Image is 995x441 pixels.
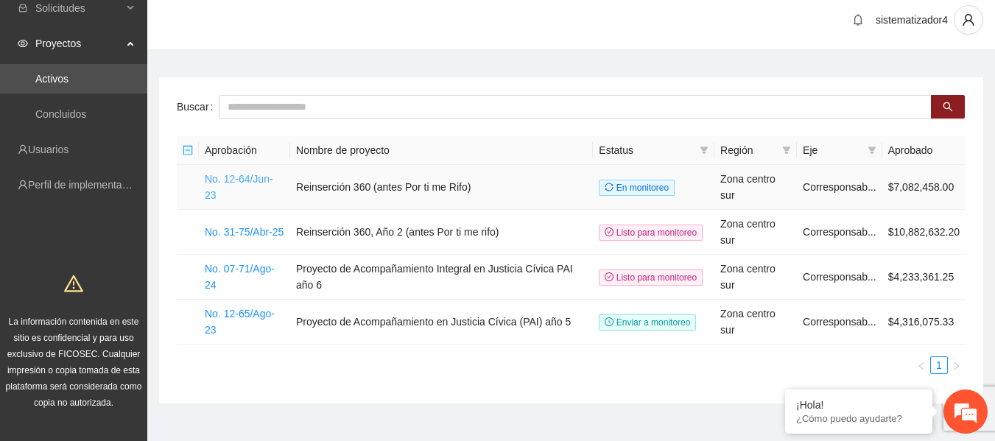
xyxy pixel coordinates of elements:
[18,38,28,49] span: eye
[599,225,703,241] span: Listo para monitoreo
[913,356,930,374] button: left
[779,139,794,161] span: filter
[882,300,966,345] td: $4,316,075.33
[35,108,86,120] a: Concluidos
[952,361,961,370] span: right
[290,300,593,345] td: Proyecto de Acompañamiento en Justicia Cívica (PAI) año 5
[803,142,862,158] span: Eje
[865,139,879,161] span: filter
[35,73,68,85] a: Activos
[77,75,247,94] div: Chatee con nosotros ahora
[943,102,953,113] span: search
[28,179,143,191] a: Perfil de implementadora
[599,314,696,331] span: Enviar a monitoreo
[720,142,776,158] span: Región
[917,361,926,370] span: left
[714,255,797,300] td: Zona centro sur
[183,145,193,155] span: minus-square
[28,144,68,155] a: Usuarios
[846,8,870,32] button: bell
[948,356,966,374] li: Next Page
[796,399,921,411] div: ¡Hola!
[205,308,275,336] a: No. 12-65/Ago-23
[882,255,966,300] td: $4,233,361.25
[931,95,965,119] button: search
[954,13,982,27] span: user
[290,210,593,255] td: Reinserción 360, Año 2 (antes Por ti me rifo)
[242,7,277,43] div: Minimizar ventana de chat en vivo
[803,181,876,193] span: Corresponsab...
[876,14,948,26] span: sistematizador4
[18,3,28,13] span: inbox
[882,210,966,255] td: $10,882,632.20
[931,357,947,373] a: 1
[599,180,675,196] span: En monitoreo
[796,413,921,424] p: ¿Cómo puedo ayudarte?
[6,317,142,408] span: La información contenida en este sitio es confidencial y para uso exclusivo de FICOSEC. Cualquier...
[930,356,948,374] li: 1
[605,227,613,236] span: check-circle
[803,226,876,238] span: Corresponsab...
[199,136,290,165] th: Aprobación
[85,140,203,289] span: Estamos en línea.
[714,165,797,210] td: Zona centro sur
[7,289,281,340] textarea: Escriba su mensaje y pulse “Intro”
[605,183,613,191] span: sync
[605,317,613,326] span: clock-circle
[64,274,83,293] span: warning
[948,356,966,374] button: right
[290,255,593,300] td: Proyecto de Acompañamiento Integral en Justicia Cívica PAI año 6
[882,136,966,165] th: Aprobado
[697,139,711,161] span: filter
[868,146,876,155] span: filter
[290,136,593,165] th: Nombre de proyecto
[954,5,983,35] button: user
[290,165,593,210] td: Reinserción 360 (antes Por ti me Rifo)
[700,146,709,155] span: filter
[913,356,930,374] li: Previous Page
[177,95,219,119] label: Buscar
[847,14,869,26] span: bell
[205,173,273,201] a: No. 12-64/Jun-23
[35,29,122,58] span: Proyectos
[205,226,284,238] a: No. 31-75/Abr-25
[605,272,613,281] span: check-circle
[599,269,703,286] span: Listo para monitoreo
[205,263,275,291] a: No. 07-71/Ago-24
[599,142,694,158] span: Estatus
[803,316,876,328] span: Corresponsab...
[714,210,797,255] td: Zona centro sur
[714,300,797,345] td: Zona centro sur
[803,271,876,283] span: Corresponsab...
[882,165,966,210] td: $7,082,458.00
[782,146,791,155] span: filter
